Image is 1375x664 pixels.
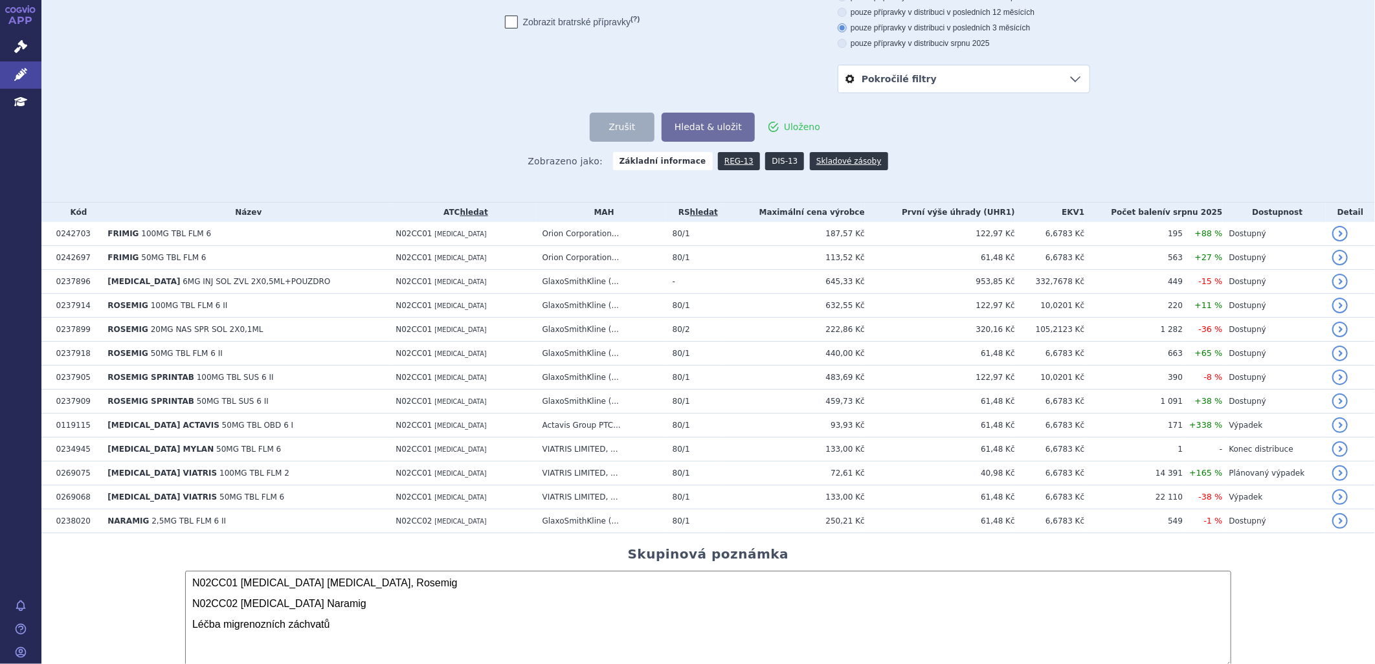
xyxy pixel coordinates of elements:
[107,469,217,478] span: [MEDICAL_DATA] VIATRIS
[50,222,102,246] td: 0242703
[1332,226,1348,241] a: detail
[434,518,486,525] span: [MEDICAL_DATA]
[1084,437,1183,461] td: 1
[666,485,724,509] td: 80/1
[107,349,148,358] span: ROSEMIG
[865,414,1015,437] td: 61,48 Kč
[396,397,432,406] span: N02CC01
[666,414,724,437] td: 80/1
[50,246,102,270] td: 0242697
[1223,461,1326,485] td: Plánovaný výpadek
[1194,300,1222,310] span: +11 %
[434,302,486,309] span: [MEDICAL_DATA]
[628,546,789,562] h2: Skupinová poznámka
[536,203,666,222] th: MAH
[396,229,432,238] span: N02CC01
[396,445,432,454] span: N02CC01
[219,492,284,502] span: 50MG TBL FLM 6
[1223,342,1326,366] td: Dostupný
[434,230,486,238] span: [MEDICAL_DATA]
[724,414,865,437] td: 93,93 Kč
[1223,203,1326,222] th: Dostupnost
[50,461,102,485] td: 0269075
[724,203,865,222] th: Maximální cena výrobce
[536,342,666,366] td: GlaxoSmithKline (...
[724,509,865,533] td: 250,21 Kč
[1015,203,1085,222] th: EKV1
[1204,372,1223,382] span: -8 %
[50,414,102,437] td: 0119115
[434,422,486,429] span: [MEDICAL_DATA]
[724,222,865,246] td: 187,57 Kč
[1015,390,1085,414] td: 6,6783 Kč
[1223,437,1326,461] td: Konec distribuce
[1015,222,1085,246] td: 6,6783 Kč
[107,516,149,526] span: NARAMIG
[1198,276,1222,286] span: -15 %
[724,485,865,509] td: 133,00 Kč
[1332,274,1348,289] a: detail
[1084,318,1183,342] td: 1 282
[1332,441,1348,457] a: detail
[1223,318,1326,342] td: Dostupný
[107,301,148,310] span: ROSEMIG
[50,366,102,390] td: 0237905
[865,294,1015,318] td: 122,97 Kč
[536,222,666,246] td: Orion Corporation...
[50,509,102,533] td: 0238020
[1204,516,1223,526] span: -1 %
[1332,370,1348,385] a: detail
[810,152,888,170] a: Skladové zásoby
[151,301,228,310] span: 100MG TBL FLM 6 II
[107,445,214,454] span: [MEDICAL_DATA] MYLAN
[536,437,666,461] td: VIATRIS LIMITED, ...
[50,485,102,509] td: 0269068
[865,246,1015,270] td: 61,48 Kč
[151,325,263,334] span: 20MG NAS SPR SOL 2X0,1ML
[1015,342,1085,366] td: 6,6783 Kč
[662,113,755,142] button: Hledat & uložit
[1332,489,1348,505] a: detail
[865,366,1015,390] td: 122,97 Kč
[666,461,724,485] td: 80/1
[1194,348,1222,358] span: +65 %
[784,122,820,132] span: Uloženo
[865,203,1015,222] th: První výše úhrady (UHR1)
[865,270,1015,294] td: 953,85 Kč
[389,203,535,222] th: ATC
[1084,342,1183,366] td: 663
[1015,318,1085,342] td: 105,2123 Kč
[1223,366,1326,390] td: Dostupný
[107,325,148,334] span: ROSEMIG
[666,509,724,533] td: 80/1
[1015,366,1085,390] td: 10,0201 Kč
[396,253,432,262] span: N02CC01
[1015,437,1085,461] td: 6,6783 Kč
[1084,203,1222,222] th: Počet balení
[1084,270,1183,294] td: 449
[1223,246,1326,270] td: Dostupný
[945,39,989,48] span: v srpnu 2025
[1084,222,1183,246] td: 195
[1165,208,1222,217] span: v srpnu 2025
[1084,461,1183,485] td: 14 391
[396,373,432,382] span: N02CC01
[1223,390,1326,414] td: Dostupný
[1015,414,1085,437] td: 6,6783 Kč
[396,516,432,526] span: N02CC02
[838,38,1090,49] label: pouze přípravky v distribuci
[590,113,654,142] button: Zrušit
[396,277,432,286] span: N02CC01
[724,342,865,366] td: 440,00 Kč
[1332,393,1348,409] a: detail
[1183,437,1222,461] td: -
[1332,513,1348,529] a: detail
[1084,246,1183,270] td: 563
[1194,252,1222,262] span: +27 %
[666,342,724,366] td: 80/1
[1198,492,1222,502] span: -38 %
[216,445,281,454] span: 50MG TBL FLM 6
[107,421,219,430] span: [MEDICAL_DATA] ACTAVIS
[631,15,640,23] abbr: (?)
[434,350,486,357] span: [MEDICAL_DATA]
